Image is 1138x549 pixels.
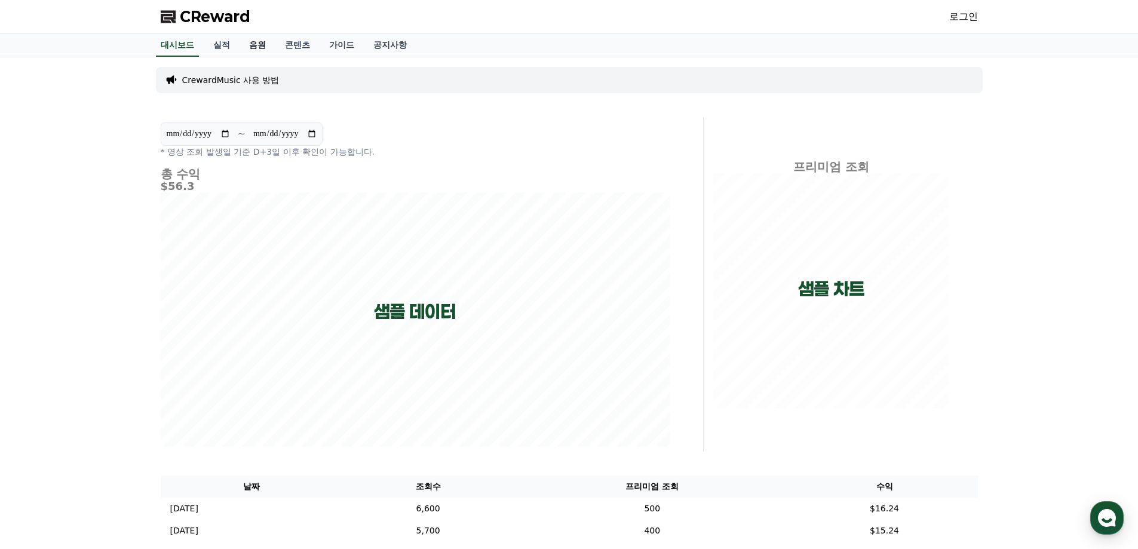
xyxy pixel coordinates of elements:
[275,34,320,57] a: 콘텐츠
[185,397,199,406] span: 설정
[4,379,79,409] a: 홈
[161,167,670,180] h4: 총 수익
[170,525,198,537] p: [DATE]
[792,520,978,542] td: $15.24
[161,476,343,498] th: 날짜
[238,127,246,141] p: ~
[343,476,513,498] th: 조회수
[240,34,275,57] a: 음원
[949,10,978,24] a: 로그인
[154,379,229,409] a: 설정
[320,34,364,57] a: 가이드
[513,520,791,542] td: 400
[161,146,670,158] p: * 영상 조회 발생일 기준 D+3일 이후 확인이 가능합니다.
[182,74,280,86] a: CrewardMusic 사용 방법
[364,34,416,57] a: 공지사항
[38,397,45,406] span: 홈
[180,7,250,26] span: CReward
[161,180,670,192] h5: $56.3
[170,502,198,515] p: [DATE]
[109,397,124,407] span: 대화
[374,301,456,323] p: 샘플 데이터
[343,498,513,520] td: 6,600
[343,520,513,542] td: 5,700
[161,7,250,26] a: CReward
[798,278,864,300] p: 샘플 차트
[79,379,154,409] a: 대화
[792,476,978,498] th: 수익
[204,34,240,57] a: 실적
[156,34,199,57] a: 대시보드
[513,476,791,498] th: 프리미엄 조회
[713,160,949,173] h4: 프리미엄 조회
[792,498,978,520] td: $16.24
[513,498,791,520] td: 500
